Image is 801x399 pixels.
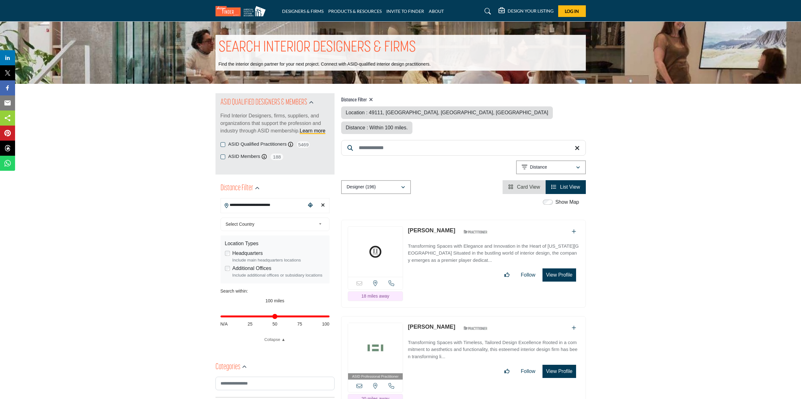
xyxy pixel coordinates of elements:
div: DESIGN YOUR LISTING [499,8,553,15]
button: Like listing [500,269,514,281]
p: Distance [530,164,547,170]
a: Search [478,6,495,16]
a: Transforming Spaces with Elegance and Innovation in the Heart of [US_STATE][GEOGRAPHIC_DATA] Situ... [408,239,579,264]
a: Add To List [572,229,576,234]
div: Include additional offices or subsidiary locations [232,272,325,278]
button: Follow [517,365,539,378]
div: Location Types [225,240,325,247]
span: 18 miles away [362,294,390,299]
button: Designer (196) [341,180,411,194]
button: Distance [516,160,586,174]
h2: ASID QUALIFIED DESIGNERS & MEMBERS [221,97,307,108]
span: List View [560,184,580,190]
h2: Distance Filter [221,183,253,194]
span: Location : 49111, [GEOGRAPHIC_DATA], [GEOGRAPHIC_DATA], [GEOGRAPHIC_DATA] [346,110,548,115]
span: 75 [297,321,302,327]
img: ASID Qualified Practitioners Badge Icon [461,228,489,236]
a: View Card [508,184,540,190]
img: Site Logo [215,6,269,16]
a: DESIGNERS & FIRMS [282,8,324,14]
span: N/A [221,321,228,327]
input: Search Category [215,377,335,390]
span: Select Country [226,220,316,228]
h5: DESIGN YOUR LISTING [508,8,553,14]
span: 188 [270,153,284,161]
h4: Distance Filter [341,97,586,103]
a: ASID Professional Practitioner [348,323,403,380]
a: [PERSON_NAME] [408,227,455,234]
input: Search Keyword [341,140,586,156]
span: Card View [517,184,540,190]
p: Manette Tepe [408,323,455,331]
li: Card View [503,180,546,194]
div: Search within: [221,288,330,294]
span: Distance : Within 100 miles. [346,125,408,130]
label: ASID Members [228,153,260,160]
a: ABOUT [429,8,444,14]
span: 25 [248,321,253,327]
p: Designer (196) [347,184,376,190]
label: Additional Offices [232,265,271,272]
button: Follow [517,269,539,281]
a: Learn more [300,128,325,133]
a: Add To List [572,325,576,331]
a: INVITE TO FINDER [386,8,424,14]
a: PRODUCTS & RESOURCES [328,8,382,14]
span: 100 miles [265,298,284,303]
span: 100 [322,321,329,327]
input: Search Location [221,199,306,211]
a: [PERSON_NAME] [408,324,455,330]
div: Include main headquarters locations [232,257,325,263]
img: Manette Tepe [348,323,403,373]
h2: Categories [215,362,240,373]
button: View Profile [542,365,576,378]
span: ASID Professional Practitioner [352,374,399,379]
div: Clear search location [318,199,328,212]
li: List View [546,180,586,194]
button: Log In [558,5,586,17]
p: Heaven Miller [408,226,455,235]
img: Heaven Miller [348,227,403,277]
span: Log In [565,8,579,14]
p: Find Interior Designers, firms, suppliers, and organizations that support the profession and indu... [221,112,330,135]
a: Collapse ▲ [221,337,330,343]
span: 50 [272,321,277,327]
h1: SEARCH INTERIOR DESIGNERS & FIRMS [219,38,416,57]
a: Transforming Spaces with Timeless, Tailored Design Excellence Rooted in a commitment to aesthetic... [408,335,579,360]
div: Choose your current location [306,199,315,212]
a: View List [551,184,580,190]
button: View Profile [542,268,576,282]
input: ASID Members checkbox [221,154,225,159]
p: Transforming Spaces with Timeless, Tailored Design Excellence Rooted in a commitment to aesthetic... [408,339,579,360]
p: Find the interior design partner for your next project. Connect with ASID-qualified interior desi... [219,61,431,67]
img: ASID Qualified Practitioners Badge Icon [461,324,489,332]
p: Transforming Spaces with Elegance and Innovation in the Heart of [US_STATE][GEOGRAPHIC_DATA] Situ... [408,243,579,264]
label: ASID Qualified Practitioners [228,141,287,148]
input: ASID Qualified Practitioners checkbox [221,142,225,147]
label: Headquarters [232,250,263,257]
span: 5469 [296,141,310,148]
button: Like listing [500,365,514,378]
label: Show Map [555,198,579,206]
